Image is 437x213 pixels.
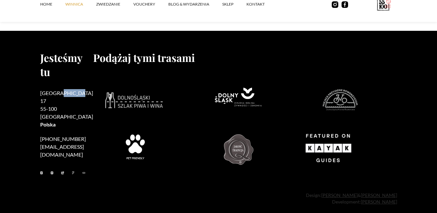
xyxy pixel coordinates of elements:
[40,89,93,128] h2: [GEOGRAPHIC_DATA] 17 55-100 [GEOGRAPHIC_DATA]
[40,144,84,158] a: [EMAIL_ADDRESS][DOMAIN_NAME]
[40,50,93,79] h2: Jesteśmy tu
[321,192,358,198] a: [PERSON_NAME]
[40,192,397,205] div: Design: & Development:
[361,192,397,198] a: [PERSON_NAME]
[40,136,86,142] a: [PHONE_NUMBER]
[361,199,397,204] a: [PERSON_NAME]
[93,50,397,65] h2: Podążaj tymi trasami
[40,121,56,127] strong: Polska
